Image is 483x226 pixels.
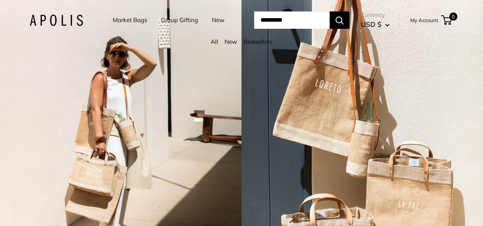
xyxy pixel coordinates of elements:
[330,11,349,29] button: Search
[410,15,438,25] a: My Account
[30,15,83,26] img: Apolis
[254,11,330,29] input: Search...
[361,18,390,31] button: USD $
[212,15,225,26] a: New
[243,38,272,45] a: Bestsellers
[361,9,390,21] span: Currency
[113,15,147,26] a: Market Bags
[449,13,457,21] span: 0
[211,38,218,45] a: All
[442,15,452,25] a: 0
[361,20,381,28] span: USD $
[161,15,198,26] a: Group Gifting
[225,38,237,45] a: New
